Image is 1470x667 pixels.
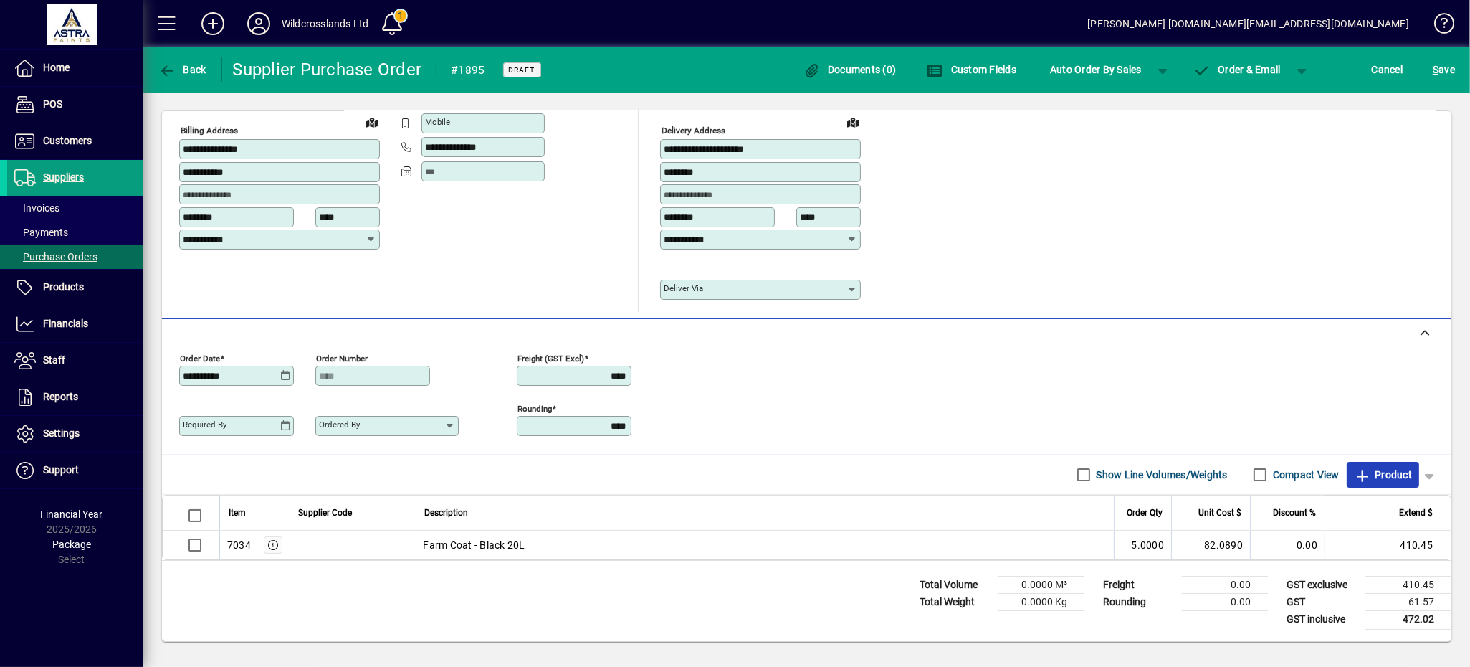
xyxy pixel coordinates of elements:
button: Product [1347,462,1419,488]
a: POS [7,87,143,123]
div: Wildcrosslands Ltd [282,12,368,35]
button: Auto Order By Sales [1043,57,1149,82]
span: Settings [43,427,80,439]
mat-label: Order number [316,353,368,363]
span: Order Qty [1127,505,1163,521]
span: Invoices [14,202,59,214]
span: ave [1433,58,1455,81]
a: Home [7,50,143,86]
span: Auto Order By Sales [1050,58,1142,81]
button: Cancel [1368,57,1407,82]
a: Reports [7,379,143,415]
a: Payments [7,220,143,245]
mat-label: Ordered by [319,420,360,430]
td: 82.0890 [1171,531,1250,559]
span: Item [229,505,246,521]
a: Invoices [7,196,143,220]
td: Freight [1096,576,1182,593]
button: Custom Fields [922,57,1020,82]
td: 0.00 [1182,593,1268,610]
span: Financials [43,318,88,329]
mat-label: Deliver via [664,283,703,293]
a: Customers [7,123,143,159]
td: 0.00 [1250,531,1325,559]
span: Payments [14,227,68,238]
span: Purchase Orders [14,251,97,262]
mat-label: Mobile [425,117,450,127]
span: Reports [43,391,78,402]
td: Rounding [1096,593,1182,610]
span: Cancel [1372,58,1403,81]
label: Compact View [1270,468,1340,482]
td: Total Weight [912,593,998,610]
button: Back [155,57,210,82]
a: Financials [7,306,143,342]
span: Description [425,505,469,521]
td: GST exclusive [1279,576,1365,593]
td: 5.0000 [1114,531,1171,559]
a: View on map [361,110,383,133]
a: Products [7,270,143,306]
td: 61.57 [1365,593,1451,610]
button: Add [190,11,236,37]
span: Discount % [1273,505,1316,521]
div: [PERSON_NAME] [DOMAIN_NAME][EMAIL_ADDRESS][DOMAIN_NAME] [1087,12,1409,35]
span: Order & Email [1193,64,1281,75]
a: Settings [7,416,143,452]
td: 0.0000 Kg [998,593,1084,610]
a: Knowledge Base [1423,3,1452,49]
td: 0.0000 M³ [998,576,1084,593]
td: 410.45 [1365,576,1451,593]
span: S [1433,64,1438,75]
span: Draft [509,65,535,75]
span: Product [1354,463,1412,486]
td: GST inclusive [1279,610,1365,628]
span: Documents (0) [803,64,897,75]
td: 0.00 [1182,576,1268,593]
td: GST [1279,593,1365,610]
td: 410.45 [1325,531,1451,559]
mat-label: Order date [180,353,220,363]
div: Supplier Purchase Order [233,58,422,81]
span: Support [43,464,79,476]
td: Total Volume [912,576,998,593]
button: Documents (0) [800,57,900,82]
a: Staff [7,343,143,379]
span: Unit Cost $ [1198,505,1241,521]
label: Show Line Volumes/Weights [1094,468,1228,482]
app-page-header-button: Back [143,57,222,82]
button: Save [1429,57,1459,82]
span: Financial Year [41,508,103,520]
span: Staff [43,354,65,366]
span: Supplier Code [299,505,353,521]
span: POS [43,98,62,110]
a: View on map [841,110,864,133]
span: Package [52,539,91,550]
span: Products [43,281,84,293]
span: Farm Coat - Black 20L [424,538,525,552]
a: Support [7,453,143,488]
mat-label: Rounding [517,403,552,413]
span: Suppliers [43,171,84,183]
mat-label: Freight (GST excl) [517,353,584,363]
span: Extend $ [1399,505,1433,521]
div: 7034 [227,538,251,552]
mat-label: Required by [183,420,226,430]
button: Profile [236,11,282,37]
span: Custom Fields [926,64,1016,75]
span: Back [158,64,206,75]
button: Order & Email [1186,57,1288,82]
div: #1895 [451,59,485,82]
span: Customers [43,135,92,146]
span: Home [43,62,70,73]
td: 472.02 [1365,610,1451,628]
a: Purchase Orders [7,245,143,269]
